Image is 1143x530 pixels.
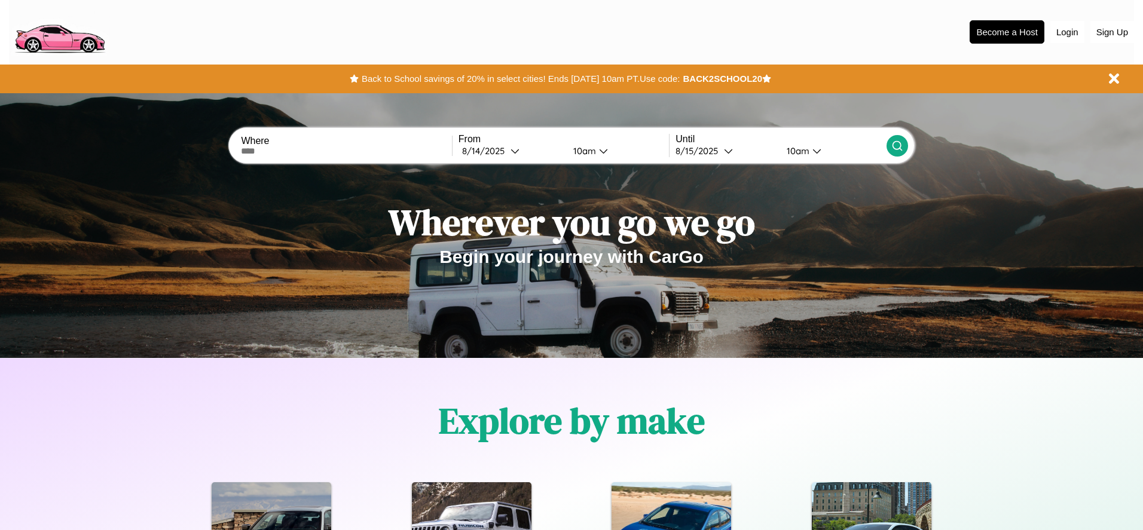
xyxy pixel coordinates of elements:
label: Until [676,134,886,145]
div: 8 / 15 / 2025 [676,145,724,157]
button: 10am [777,145,886,157]
div: 10am [567,145,599,157]
label: From [459,134,669,145]
button: 10am [564,145,669,157]
div: 8 / 14 / 2025 [462,145,511,157]
img: logo [9,6,110,56]
button: Back to School savings of 20% in select cities! Ends [DATE] 10am PT.Use code: [359,71,683,87]
div: 10am [781,145,812,157]
label: Where [241,136,451,146]
button: Login [1050,21,1084,43]
h1: Explore by make [439,396,705,445]
button: Sign Up [1090,21,1134,43]
button: Become a Host [970,20,1044,44]
button: 8/14/2025 [459,145,564,157]
b: BACK2SCHOOL20 [683,73,762,84]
